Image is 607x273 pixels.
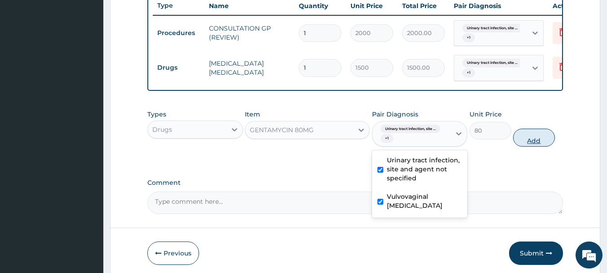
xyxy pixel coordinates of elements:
[204,19,294,46] td: CONSULTATION GP (REVIEW)
[47,50,151,62] div: Chat with us now
[4,179,171,211] textarea: Type your message and hit 'Enter'
[147,111,166,118] label: Types
[250,125,314,134] div: GENTAMYCIN 80MG
[17,45,36,67] img: d_794563401_company_1708531726252_794563401
[462,24,522,33] span: Urinary tract infection, site ...
[381,125,440,134] span: Urinary tract infection, site ...
[470,110,502,119] label: Unit Price
[462,68,475,77] span: + 1
[245,110,260,119] label: Item
[204,54,294,81] td: [MEDICAL_DATA] [MEDICAL_DATA]
[387,192,462,210] label: Vulvovaginal [MEDICAL_DATA]
[153,59,204,76] td: Drugs
[147,179,563,187] label: Comment
[509,242,563,265] button: Submit
[152,125,172,134] div: Drugs
[372,110,418,119] label: Pair Diagnosis
[513,129,555,147] button: Add
[462,33,475,42] span: + 1
[387,156,462,183] label: Urinary tract infection, site and agent not specified
[147,4,169,26] div: Minimize live chat window
[153,25,204,41] td: Procedures
[462,58,522,67] span: Urinary tract infection, site ...
[147,242,199,265] button: Previous
[52,80,124,171] span: We're online!
[381,134,393,143] span: + 1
